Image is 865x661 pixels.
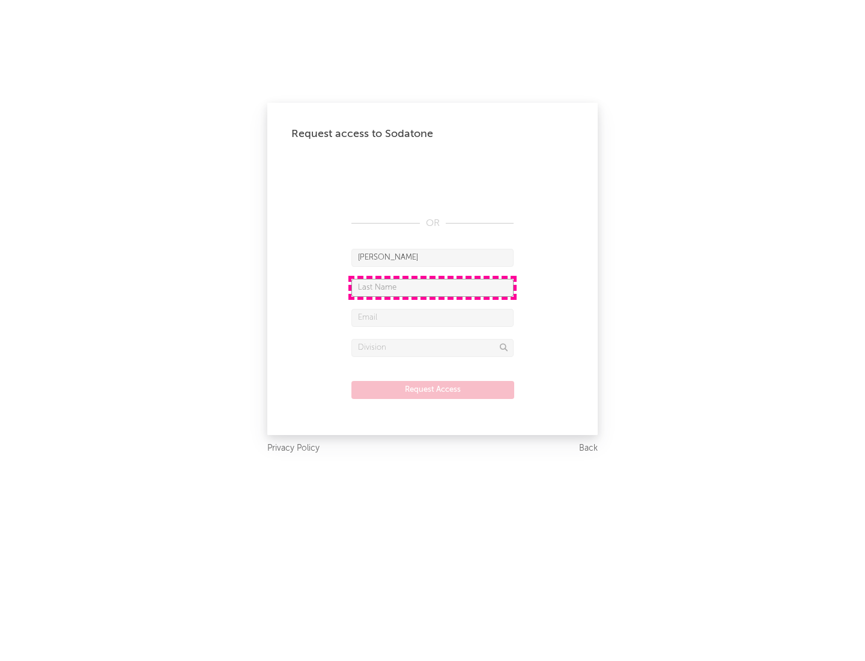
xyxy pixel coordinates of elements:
div: Request access to Sodatone [291,127,574,141]
div: OR [351,216,514,231]
button: Request Access [351,381,514,399]
input: First Name [351,249,514,267]
input: Last Name [351,279,514,297]
input: Email [351,309,514,327]
a: Back [579,441,598,456]
a: Privacy Policy [267,441,320,456]
input: Division [351,339,514,357]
